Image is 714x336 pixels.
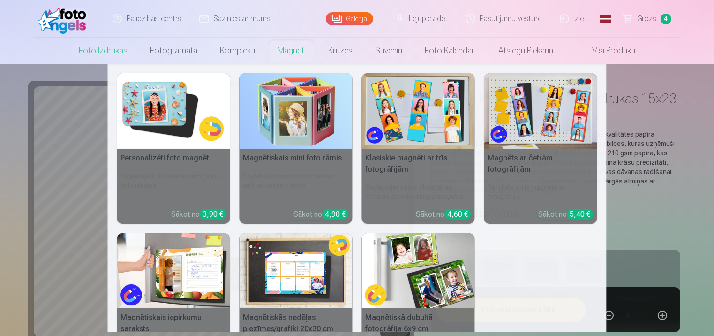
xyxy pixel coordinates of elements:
[567,209,594,220] div: 5,40 €
[566,38,646,64] a: Visi produkti
[200,209,226,220] div: 3,90 €
[68,38,139,64] a: Foto izdrukas
[484,73,597,149] img: Magnēts ar četrām fotogrāfijām
[484,179,597,205] h6: Vertikāls vinila magnēts ar fotogrāfiju
[139,38,209,64] a: Fotogrāmata
[416,209,471,220] div: Sākot no
[317,38,364,64] a: Krūzes
[240,233,353,309] img: Magnētiskās nedēļas piezīmes/grafiki 20x30 cm
[661,14,671,24] span: 4
[240,73,353,224] a: Magnētiskais mini foto rāmisMagnētiskais mini foto rāmisSaglabājiet savus iecienītākos mirkļus ko...
[539,209,594,220] div: Sākot no
[445,209,471,220] div: 4,60 €
[362,233,475,309] img: Magnētiskā dubultā fotogrāfija 6x9 cm
[362,73,475,149] img: Klasiskie magnēti ar trīs fotogrāfijām
[638,13,657,24] span: Grozs
[172,209,226,220] div: Sākot no
[326,12,373,25] a: Galerija
[209,38,266,64] a: Komplekti
[362,73,475,224] a: Klasiskie magnēti ar trīs fotogrāfijāmKlasiskie magnēti ar trīs fotogrāfijāmSaglabājiet savas ska...
[117,149,230,168] h5: Personalizēti foto magnēti
[487,38,566,64] a: Atslēgu piekariņi
[117,168,230,205] h6: Saglabājiet skaistākās atmiņas uz ledusskapja
[362,149,475,179] h5: Klasiskie magnēti ar trīs fotogrāfijām
[294,209,349,220] div: Sākot no
[484,149,597,179] h5: Magnēts ar četrām fotogrāfijām
[117,73,230,149] img: Personalizēti foto magnēti
[484,73,597,224] a: Magnēts ar četrām fotogrāfijāmMagnēts ar četrām fotogrāfijāmVertikāls vinila magnēts ar fotogrāfi...
[38,4,91,34] img: /fa1
[117,73,230,224] a: Personalizēti foto magnētiPersonalizēti foto magnētiSaglabājiet skaistākās atmiņas uz ledusskapja...
[266,38,317,64] a: Magnēti
[413,38,487,64] a: Foto kalendāri
[323,209,349,220] div: 4,90 €
[240,149,353,168] h5: Magnētiskais mini foto rāmis
[362,179,475,205] h6: Saglabājiet savas skaistākās atmiņas uz ledusskapja magnēta
[240,168,353,205] h6: Saglabājiet savus iecienītākos mirkļus košās krāsās
[117,233,230,309] img: Magnētiskais iepirkumu saraksts
[364,38,413,64] a: Suvenīri
[240,73,353,149] img: Magnētiskais mini foto rāmis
